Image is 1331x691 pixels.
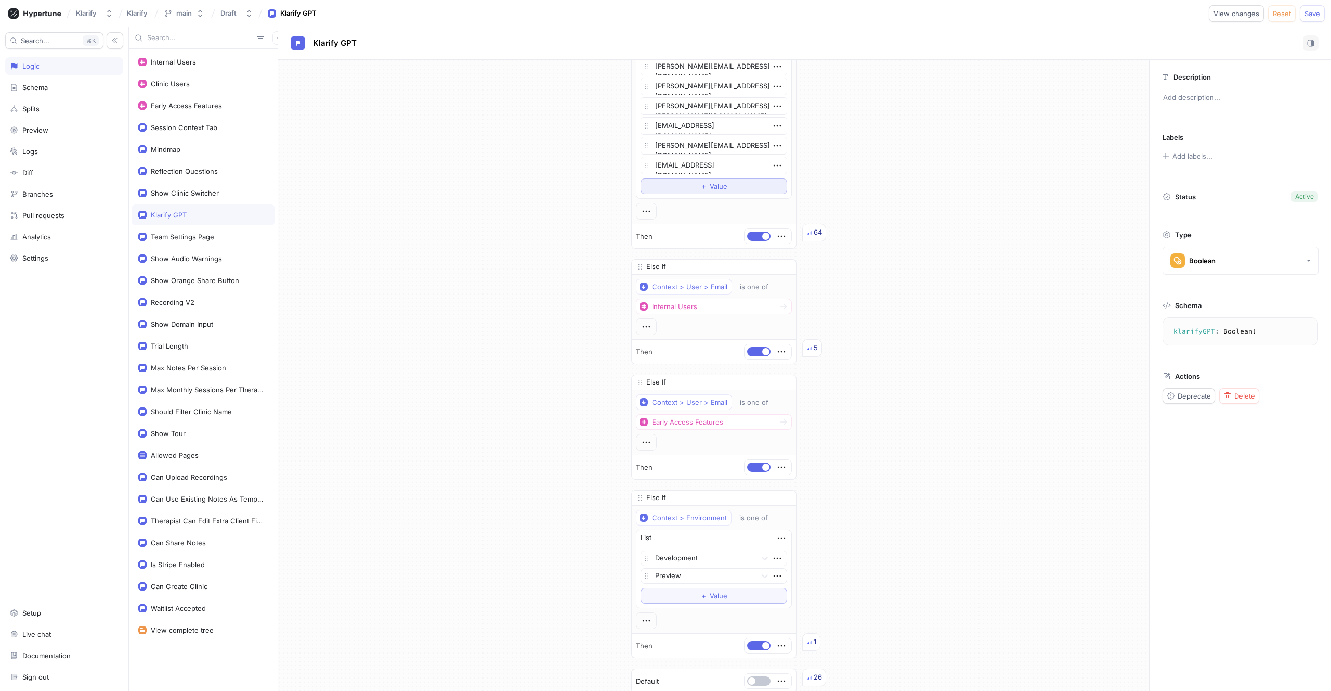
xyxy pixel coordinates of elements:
p: Then [636,347,653,357]
div: Internal Users [151,58,196,66]
div: 64 [814,227,822,238]
button: Klarify [72,5,118,22]
button: Add labels... [1159,149,1215,163]
div: Show Orange Share Button [151,276,239,285]
button: Save [1300,5,1325,22]
div: Branches [22,190,53,198]
div: Can Create Clinic [151,582,207,591]
div: 5 [814,343,818,353]
div: List [641,533,651,543]
span: Reset [1273,10,1291,17]
div: is one of [740,283,768,291]
div: Can Upload Recordings [151,473,227,481]
p: Then [636,232,653,242]
textarea: [PERSON_NAME][EMAIL_ADDRESS][DOMAIN_NAME] [641,58,787,75]
button: ＋Value [641,588,787,604]
button: is one of [735,279,784,295]
div: Pull requests [22,211,64,220]
div: Context > Environment [652,514,727,522]
button: Boolean [1163,247,1319,275]
div: View complete tree [151,626,214,634]
div: Show Clinic Switcher [151,189,219,197]
div: Max Notes Per Session [151,364,226,372]
button: Context > Environment [636,510,732,526]
button: Delete [1219,388,1259,404]
button: Early Access Features [636,414,792,430]
div: Klarify [76,9,97,18]
span: Deprecate [1178,393,1211,399]
div: Team Settings Page [151,233,214,241]
div: Recording V2 [151,298,194,306]
div: Show Domain Input [151,320,213,328]
div: Draft [220,9,237,18]
button: is one of [735,394,784,410]
div: Settings [22,254,48,262]
div: Show Audio Warnings [151,254,222,263]
a: Documentation [5,647,123,664]
span: Search... [21,37,49,44]
textarea: [PERSON_NAME][EMAIL_ADDRESS][DOMAIN_NAME] [641,78,787,95]
div: Internal Users [652,302,697,311]
div: Can Use Existing Notes As Template References [151,495,264,503]
p: Then [636,463,653,473]
div: Early Access Features [151,101,222,110]
p: Schema [1175,301,1202,310]
div: Logic [22,62,40,70]
div: Preview [22,126,48,134]
p: Else If [646,262,666,272]
p: Labels [1163,133,1183,142]
span: Delete [1234,393,1255,399]
div: 26 [814,672,822,683]
button: Reset [1268,5,1296,22]
button: Search...K [5,32,103,49]
div: Context > User > Email [652,283,727,291]
p: Default [636,676,659,687]
p: Description [1173,73,1211,81]
div: Schema [22,83,48,92]
p: Actions [1175,372,1200,380]
div: Logs [22,147,38,156]
div: Reflection Questions [151,167,218,175]
div: main [176,9,192,18]
span: Klarify [127,9,148,17]
span: View changes [1213,10,1259,17]
textarea: [EMAIL_ADDRESS][DOMAIN_NAME] [641,157,787,174]
div: Show Tour [151,429,186,438]
div: Diff [22,169,33,177]
div: Documentation [22,651,71,660]
textarea: [PERSON_NAME][EMAIL_ADDRESS][PERSON_NAME][DOMAIN_NAME] [641,97,787,115]
p: Status [1175,189,1196,204]
div: Therapist Can Edit Extra Client Fields [151,517,264,525]
div: is one of [740,398,768,407]
div: is one of [739,514,768,522]
div: 1 [814,637,816,647]
div: Splits [22,105,40,113]
div: K [83,35,99,46]
button: main [160,5,208,22]
div: Session Context Tab [151,123,217,132]
div: Waitlist Accepted [151,604,206,612]
div: Allowed Pages [151,451,199,459]
span: Klarify GPT [313,39,357,47]
div: Context > User > Email [652,398,727,407]
div: Max Monthly Sessions Per Therapist [151,386,264,394]
button: Deprecate [1163,388,1215,404]
div: Clinic Users [151,80,190,88]
input: Search... [147,33,253,43]
div: Sign out [22,673,49,681]
div: Analytics [22,233,51,241]
button: Context > User > Email [636,394,732,410]
div: Should Filter Clinic Name [151,407,232,416]
button: View changes [1209,5,1264,22]
p: Type [1175,231,1192,239]
div: Mindmap [151,145,180,153]
div: Setup [22,609,41,617]
p: Add description... [1158,89,1322,107]
p: Then [636,641,653,651]
span: ＋ [700,183,707,189]
button: Draft [216,5,257,22]
div: Early Access Features [652,418,723,427]
textarea: [PERSON_NAME][EMAIL_ADDRESS][DOMAIN_NAME] [641,137,787,155]
div: Active [1295,192,1314,201]
span: ＋ [700,593,707,599]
